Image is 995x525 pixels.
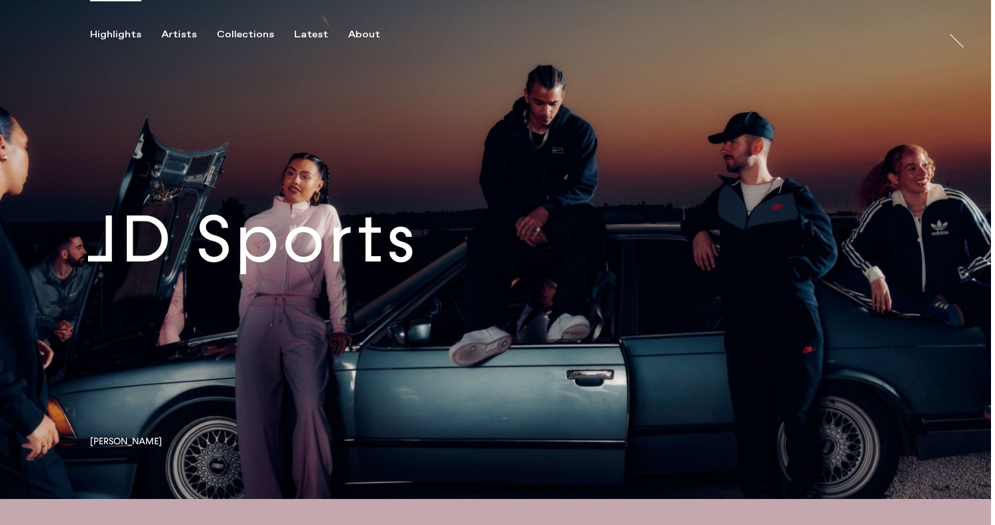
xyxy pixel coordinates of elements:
[161,29,197,41] div: Artists
[217,29,274,41] div: Collections
[294,29,348,41] button: Latest
[294,29,328,41] div: Latest
[217,29,294,41] button: Collections
[90,29,141,41] div: Highlights
[161,29,217,41] button: Artists
[348,29,400,41] button: About
[90,29,161,41] button: Highlights
[348,29,380,41] div: About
